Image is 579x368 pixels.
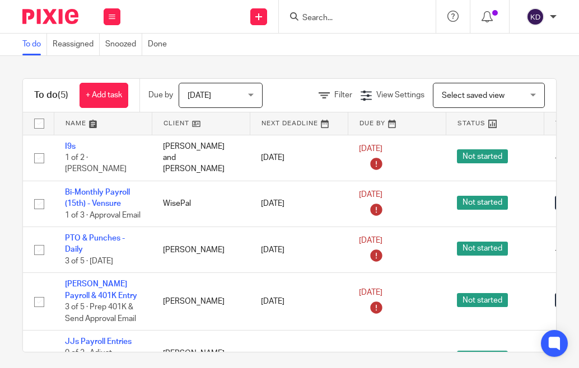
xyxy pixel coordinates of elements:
span: Not started [457,242,508,256]
span: 3 of 5 · Prep 401K & Send Approval Email [65,303,136,323]
p: Due by [148,89,173,101]
td: [PERSON_NAME] [152,227,250,273]
img: Pixie [22,9,78,24]
a: [PERSON_NAME] Payroll & 401K Entry [65,280,137,299]
span: Not started [457,149,508,163]
a: + Add task [80,83,128,108]
span: Not started [457,196,508,210]
a: Snoozed [105,34,142,55]
td: [DATE] [250,227,348,273]
a: To do [22,34,47,55]
td: WisePal [152,181,250,227]
span: 1 of 3 · Approval Email [65,211,141,219]
span: [DATE] [359,145,382,153]
td: [PERSON_NAME] [152,273,250,331]
span: (5) [58,91,68,100]
td: [DATE] [250,273,348,331]
td: [DATE] [250,181,348,227]
a: PTO & Punches - Daily [65,234,125,253]
a: JJs Payroll Entries [65,338,132,346]
span: [DATE] [359,191,382,199]
span: [DATE] [359,237,382,245]
span: View Settings [376,91,424,99]
td: [DATE] [250,135,348,181]
span: Tags [555,120,575,126]
a: Reassigned [53,34,100,55]
td: [PERSON_NAME] and [PERSON_NAME] [152,135,250,181]
span: Not started [457,293,508,307]
img: svg%3E [526,8,544,26]
a: Bi-Monthly Payroll (15th) - Vensure [65,188,130,207]
span: 1 of 2 · [PERSON_NAME] [65,154,127,173]
span: [DATE] [188,92,211,100]
span: Filter [334,91,352,99]
span: [DATE] [359,289,382,296]
span: Select saved view [442,92,505,100]
span: Not started [457,351,508,365]
a: I9s [65,143,76,150]
a: Done [148,34,172,55]
h1: To do [34,89,68,101]
span: 3 of 5 · [DATE] [65,257,113,265]
input: Search [301,13,402,23]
